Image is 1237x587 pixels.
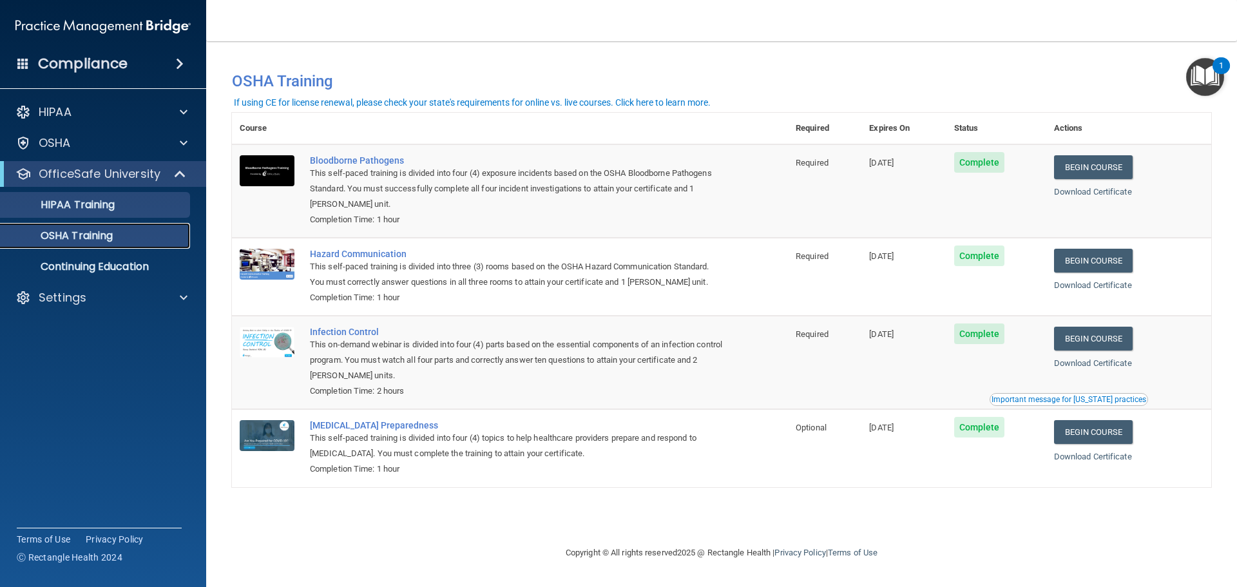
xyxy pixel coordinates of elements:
[1219,66,1223,82] div: 1
[1054,420,1133,444] a: Begin Course
[774,548,825,557] a: Privacy Policy
[869,251,894,261] span: [DATE]
[310,430,724,461] div: This self-paced training is divided into four (4) topics to help healthcare providers prepare and...
[15,104,187,120] a: HIPAA
[8,260,184,273] p: Continuing Education
[992,396,1146,403] div: Important message for [US_STATE] practices
[954,152,1005,173] span: Complete
[17,551,122,564] span: Ⓒ Rectangle Health 2024
[796,423,827,432] span: Optional
[1054,358,1132,368] a: Download Certificate
[1054,155,1133,179] a: Begin Course
[869,423,894,432] span: [DATE]
[788,113,861,144] th: Required
[234,98,711,107] div: If using CE for license renewal, please check your state's requirements for online vs. live cours...
[232,113,302,144] th: Course
[1054,327,1133,351] a: Begin Course
[861,113,946,144] th: Expires On
[1186,58,1224,96] button: Open Resource Center, 1 new notification
[310,327,724,337] a: Infection Control
[310,166,724,212] div: This self-paced training is divided into four (4) exposure incidents based on the OSHA Bloodborne...
[990,393,1148,406] button: Read this if you are a dental practitioner in the state of CA
[310,383,724,399] div: Completion Time: 2 hours
[232,72,1211,90] h4: OSHA Training
[8,198,115,211] p: HIPAA Training
[15,290,187,305] a: Settings
[796,251,829,261] span: Required
[946,113,1046,144] th: Status
[310,249,724,259] a: Hazard Communication
[232,96,713,109] button: If using CE for license renewal, please check your state's requirements for online vs. live cours...
[310,259,724,290] div: This self-paced training is divided into three (3) rooms based on the OSHA Hazard Communication S...
[15,135,187,151] a: OSHA
[39,104,72,120] p: HIPAA
[17,533,70,546] a: Terms of Use
[1054,280,1132,290] a: Download Certificate
[1054,187,1132,197] a: Download Certificate
[310,461,724,477] div: Completion Time: 1 hour
[310,290,724,305] div: Completion Time: 1 hour
[310,212,724,227] div: Completion Time: 1 hour
[1046,113,1211,144] th: Actions
[310,420,724,430] a: [MEDICAL_DATA] Preparedness
[869,158,894,168] span: [DATE]
[796,329,829,339] span: Required
[1054,249,1133,273] a: Begin Course
[310,337,724,383] div: This on-demand webinar is divided into four (4) parts based on the essential components of an inf...
[15,14,191,39] img: PMB logo
[869,329,894,339] span: [DATE]
[310,155,724,166] a: Bloodborne Pathogens
[954,323,1005,344] span: Complete
[86,533,144,546] a: Privacy Policy
[39,135,71,151] p: OSHA
[8,229,113,242] p: OSHA Training
[954,417,1005,438] span: Complete
[954,245,1005,266] span: Complete
[39,166,160,182] p: OfficeSafe University
[15,166,187,182] a: OfficeSafe University
[39,290,86,305] p: Settings
[796,158,829,168] span: Required
[486,532,957,573] div: Copyright © All rights reserved 2025 @ Rectangle Health | |
[38,55,128,73] h4: Compliance
[828,548,877,557] a: Terms of Use
[1054,452,1132,461] a: Download Certificate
